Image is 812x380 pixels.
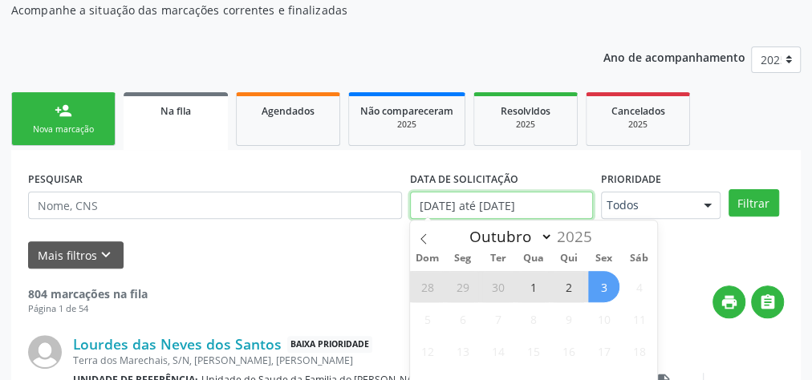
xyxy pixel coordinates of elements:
[588,335,619,366] span: Outubro 17, 2025
[55,102,72,119] div: person_add
[598,119,678,131] div: 2025
[28,167,83,192] label: PESQUISAR
[410,253,445,264] span: Dom
[587,253,622,264] span: Sex
[501,104,550,118] span: Resolvidos
[516,253,551,264] span: Qua
[360,119,453,131] div: 2025
[11,2,564,18] p: Acompanhe a situação das marcações correntes e finalizadas
[410,192,593,219] input: Selecione um intervalo
[553,303,584,334] span: Outubro 9, 2025
[607,197,688,213] span: Todos
[482,335,514,366] span: Outubro 14, 2025
[713,285,745,318] button: print
[518,271,549,302] span: Outubro 1, 2025
[262,104,315,118] span: Agendados
[482,303,514,334] span: Outubro 7, 2025
[551,253,587,264] span: Qui
[360,104,453,118] span: Não compareceram
[73,335,282,353] a: Lourdes das Neves dos Santos
[588,271,619,302] span: Outubro 3, 2025
[588,303,619,334] span: Outubro 10, 2025
[410,167,518,192] label: DATA DE SOLICITAÇÃO
[601,167,661,192] label: Prioridade
[481,253,516,264] span: Ter
[445,253,481,264] span: Seg
[412,271,443,302] span: Setembro 28, 2025
[553,271,584,302] span: Outubro 2, 2025
[759,293,777,311] i: 
[721,293,738,311] i: print
[623,303,655,334] span: Outubro 11, 2025
[97,246,115,264] i: keyboard_arrow_down
[160,104,191,118] span: Na fila
[729,189,779,216] button: Filtrar
[518,303,549,334] span: Outubro 8, 2025
[622,253,657,264] span: Sáb
[28,192,402,219] input: Nome, CNS
[623,335,655,366] span: Outubro 18, 2025
[518,335,549,366] span: Outubro 15, 2025
[73,354,543,367] div: Terra dos Marechais, S/N, [PERSON_NAME], [PERSON_NAME]
[623,271,655,302] span: Outubro 4, 2025
[287,336,372,353] span: Baixa Prioridade
[482,271,514,302] span: Setembro 30, 2025
[28,335,62,369] img: img
[28,286,148,301] strong: 804 marcações na fila
[751,285,784,318] button: 
[485,119,566,131] div: 2025
[412,335,443,366] span: Outubro 12, 2025
[553,335,584,366] span: Outubro 16, 2025
[23,123,104,135] div: Nova marcação
[28,241,124,269] button: Mais filtroskeyboard_arrow_down
[28,302,148,316] div: Página 1 de 54
[447,271,478,302] span: Setembro 29, 2025
[447,335,478,366] span: Outubro 13, 2025
[461,225,553,248] select: Month
[611,104,665,118] span: Cancelados
[603,46,745,67] p: Ano de acompanhamento
[447,303,478,334] span: Outubro 6, 2025
[412,303,443,334] span: Outubro 5, 2025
